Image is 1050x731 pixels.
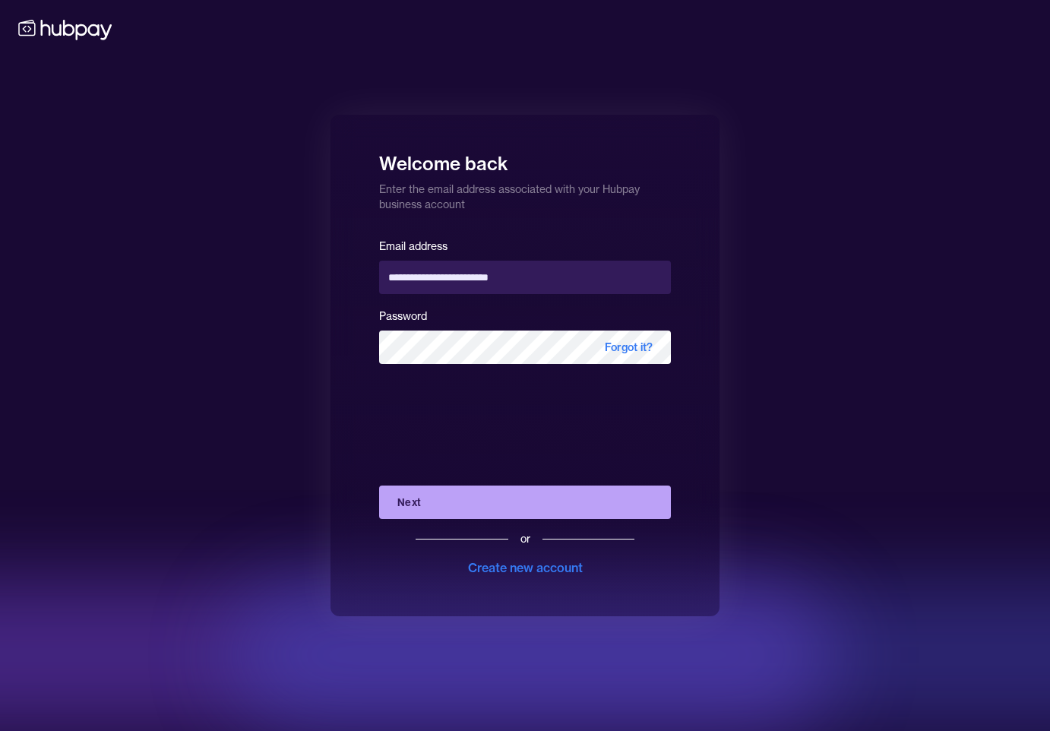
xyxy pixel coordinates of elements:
p: Enter the email address associated with your Hubpay business account [379,176,671,212]
div: Create new account [468,559,583,577]
button: Next [379,486,671,519]
h1: Welcome back [379,142,671,176]
label: Email address [379,239,448,253]
div: or [520,531,530,546]
span: Forgot it? [587,331,671,364]
label: Password [379,309,427,323]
